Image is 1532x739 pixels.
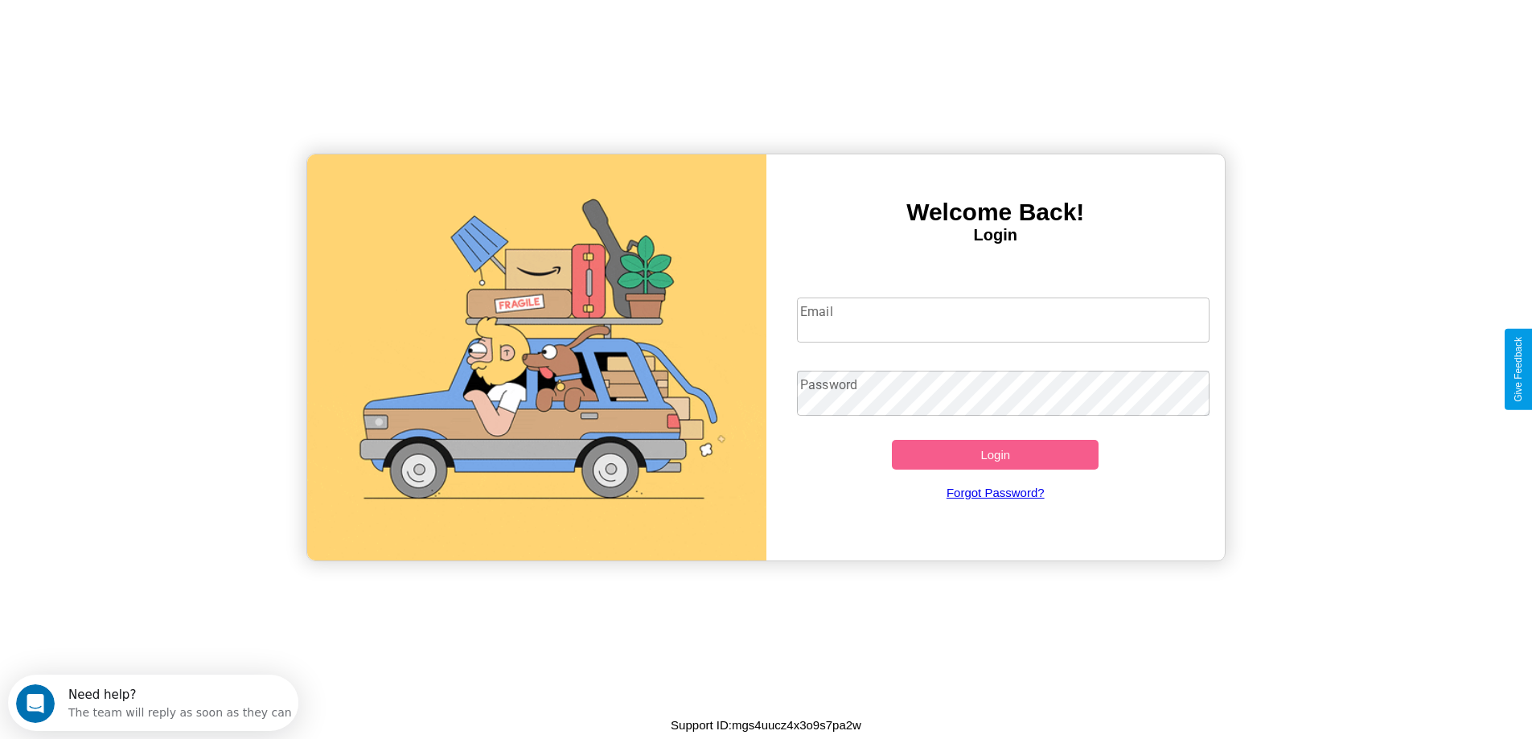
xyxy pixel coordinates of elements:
[60,27,284,43] div: The team will reply as soon as they can
[6,6,299,51] div: Open Intercom Messenger
[307,154,766,560] img: gif
[766,199,1226,226] h3: Welcome Back!
[1513,337,1524,402] div: Give Feedback
[60,14,284,27] div: Need help?
[8,675,298,731] iframe: Intercom live chat discovery launcher
[789,470,1201,515] a: Forgot Password?
[766,226,1226,244] h4: Login
[671,714,861,736] p: Support ID: mgs4uucz4x3o9s7pa2w
[892,440,1099,470] button: Login
[16,684,55,723] iframe: Intercom live chat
